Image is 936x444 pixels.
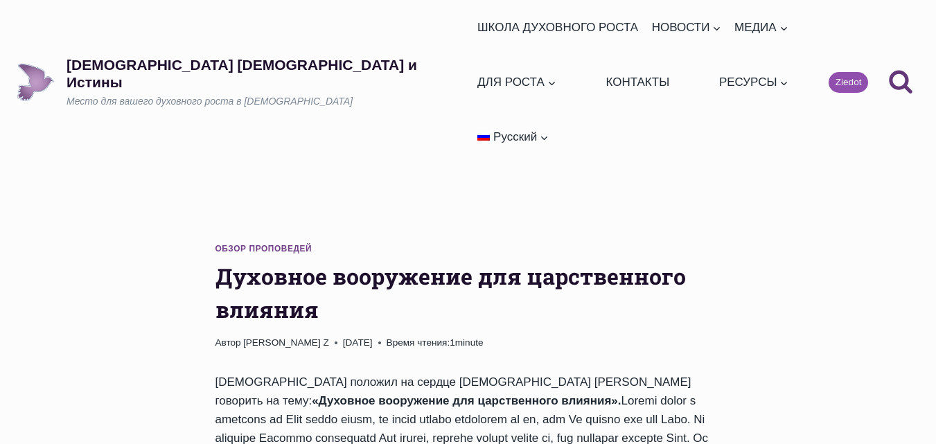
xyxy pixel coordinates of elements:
span: Автор [215,335,241,350]
p: [DEMOGRAPHIC_DATA] [DEMOGRAPHIC_DATA] и Истины [67,56,472,91]
a: КОНТАКТЫ [600,55,675,109]
time: [DATE] [343,335,373,350]
a: Обзор проповедей [215,244,312,254]
strong: «Духовное вооружение для царственного влияния». [312,394,621,407]
span: 1 [387,335,484,350]
span: ДЛЯ РОСТА [477,73,556,91]
span: РЕСУРСЫ [718,73,788,91]
span: Русский [493,130,537,143]
img: Draudze Gars un Patiesība [17,63,55,101]
p: Место для вашего духовного роста в [DEMOGRAPHIC_DATA] [67,95,472,109]
a: [DEMOGRAPHIC_DATA] [DEMOGRAPHIC_DATA] и ИстиныМесто для вашего духовного роста в [DEMOGRAPHIC_DATA] [17,56,472,109]
a: [PERSON_NAME] Z [243,337,329,348]
a: Русский [472,109,555,164]
h1: Духовное вооружение для царственного влияния [215,260,721,326]
span: МЕДИА [734,18,788,37]
a: РЕСУРСЫ [713,55,795,109]
a: Ziedot [829,72,868,93]
span: minute [455,337,484,348]
button: Показать форму поиска [882,64,919,101]
span: НОВОСТИ [651,18,721,37]
span: Время чтения: [387,337,450,348]
a: ДЛЯ РОСТА [472,55,563,109]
